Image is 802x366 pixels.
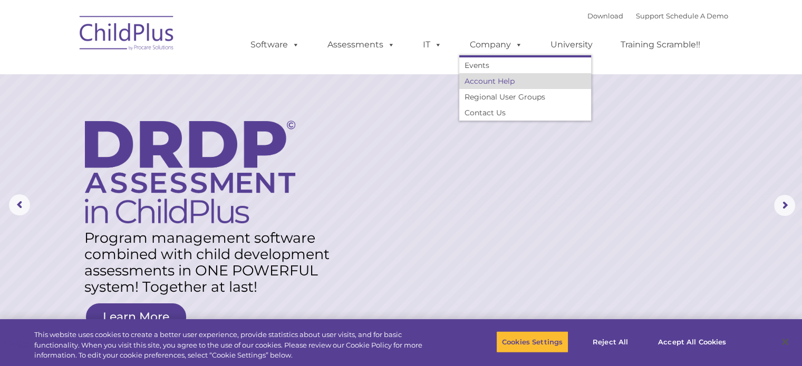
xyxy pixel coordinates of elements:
[86,303,186,331] a: Learn More
[636,12,664,20] a: Support
[666,12,728,20] a: Schedule A Demo
[317,34,405,55] a: Assessments
[587,12,623,20] a: Download
[459,89,591,105] a: Regional User Groups
[587,12,728,20] font: |
[412,34,452,55] a: IT
[459,57,591,73] a: Events
[577,331,643,353] button: Reject All
[459,73,591,89] a: Account Help
[459,105,591,121] a: Contact Us
[85,121,295,223] img: DRDP Assessment in ChildPlus
[84,230,341,295] rs-layer: Program management software combined with child development assessments in ONE POWERFUL system! T...
[540,34,603,55] a: University
[240,34,310,55] a: Software
[34,330,441,361] div: This website uses cookies to create a better user experience, provide statistics about user visit...
[496,331,568,353] button: Cookies Settings
[652,331,732,353] button: Accept All Cookies
[147,70,179,77] span: Last name
[610,34,711,55] a: Training Scramble!!
[74,8,180,61] img: ChildPlus by Procare Solutions
[459,34,533,55] a: Company
[774,330,797,353] button: Close
[147,113,191,121] span: Phone number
